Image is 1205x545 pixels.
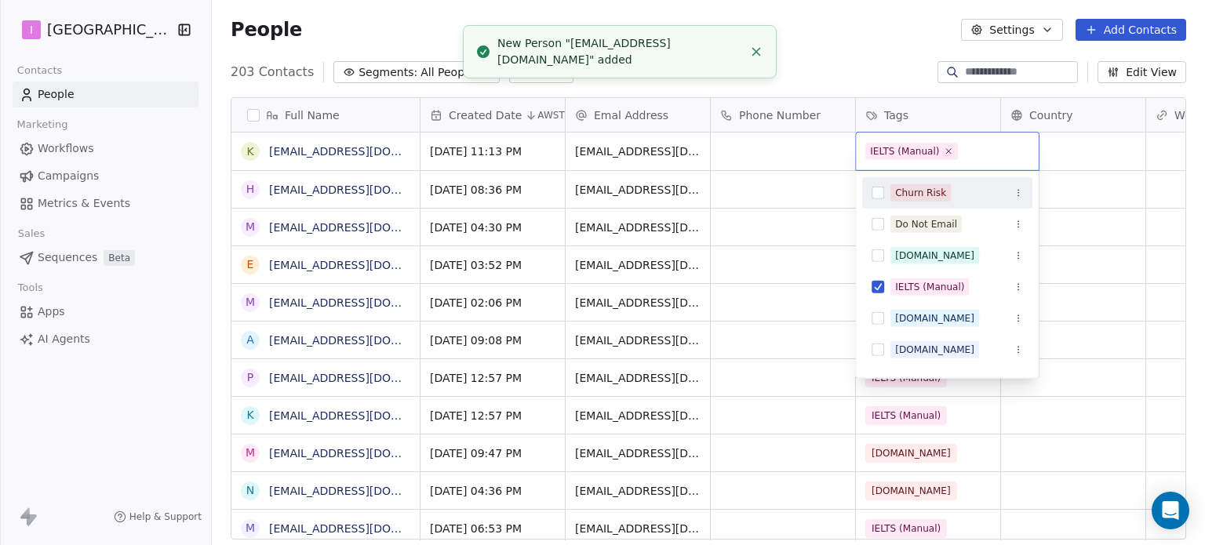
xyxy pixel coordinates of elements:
[746,42,766,62] button: Close toast
[895,311,974,325] div: [DOMAIN_NAME]
[895,280,964,294] div: IELTS (Manual)
[497,35,743,68] div: New Person "[EMAIL_ADDRESS][DOMAIN_NAME]" added
[895,186,946,200] div: Churn Risk
[895,217,957,231] div: Do Not Email
[895,343,974,357] div: [DOMAIN_NAME]
[895,249,974,263] div: [DOMAIN_NAME]
[862,177,1032,491] div: Suggestions
[870,144,939,158] div: IELTS (Manual)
